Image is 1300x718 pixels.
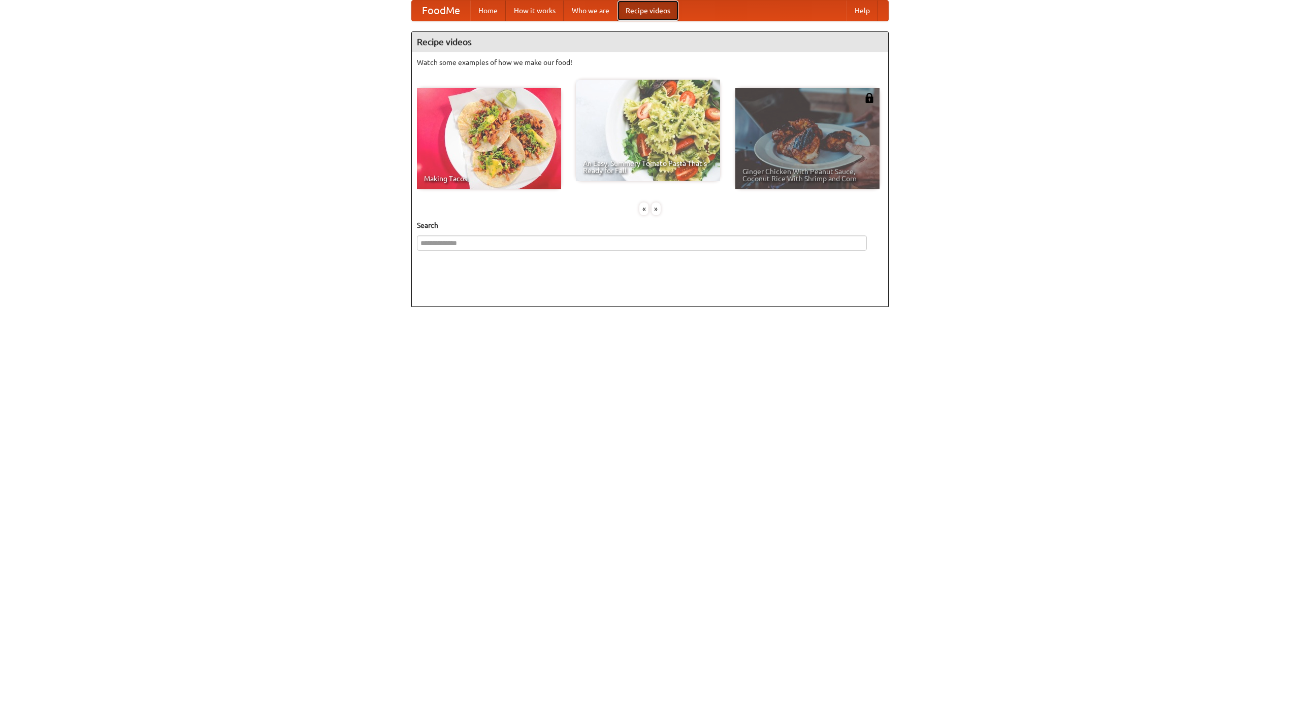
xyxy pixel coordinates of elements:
a: How it works [506,1,564,21]
span: An Easy, Summery Tomato Pasta That's Ready for Fall [583,160,713,174]
img: 483408.png [864,93,874,103]
a: Making Tacos [417,88,561,189]
a: Who we are [564,1,617,21]
a: Recipe videos [617,1,678,21]
p: Watch some examples of how we make our food! [417,57,883,67]
span: Making Tacos [424,175,554,182]
h5: Search [417,220,883,230]
a: FoodMe [412,1,470,21]
div: « [639,202,648,215]
div: » [652,202,661,215]
a: Home [470,1,506,21]
h4: Recipe videos [412,32,888,52]
a: An Easy, Summery Tomato Pasta That's Ready for Fall [576,80,720,181]
a: Help [847,1,878,21]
